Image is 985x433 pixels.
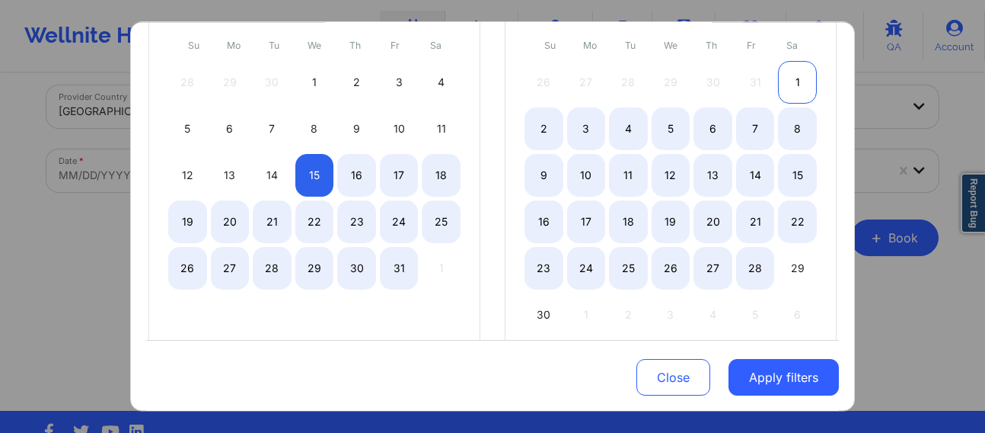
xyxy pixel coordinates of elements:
[430,40,441,51] abbr: Saturday
[652,154,690,197] div: Wed Nov 12 2025
[778,247,817,290] div: Sat Nov 29 2025
[609,154,648,197] div: Tue Nov 11 2025
[380,200,419,243] div: Fri Oct 24 2025
[422,200,461,243] div: Sat Oct 25 2025
[349,40,361,51] abbr: Thursday
[211,200,250,243] div: Mon Oct 20 2025
[544,40,556,51] abbr: Sunday
[664,40,677,51] abbr: Wednesday
[422,154,461,197] div: Sat Oct 18 2025
[253,247,292,290] div: Tue Oct 28 2025
[168,200,207,243] div: Sun Oct 19 2025
[693,247,732,290] div: Thu Nov 27 2025
[693,107,732,150] div: Thu Nov 06 2025
[269,40,279,51] abbr: Tuesday
[736,247,775,290] div: Fri Nov 28 2025
[422,107,461,150] div: Sat Oct 11 2025
[625,40,636,51] abbr: Tuesday
[168,247,207,290] div: Sun Oct 26 2025
[736,107,775,150] div: Fri Nov 07 2025
[337,107,376,150] div: Thu Oct 09 2025
[747,40,756,51] abbr: Friday
[295,247,334,290] div: Wed Oct 29 2025
[422,61,461,104] div: Sat Oct 04 2025
[390,40,400,51] abbr: Friday
[337,200,376,243] div: Thu Oct 23 2025
[211,154,250,197] div: Mon Oct 13 2025
[253,200,292,243] div: Tue Oct 21 2025
[253,107,292,150] div: Tue Oct 07 2025
[308,40,321,51] abbr: Wednesday
[736,200,775,243] div: Fri Nov 21 2025
[380,61,419,104] div: Fri Oct 03 2025
[295,154,334,197] div: Wed Oct 15 2025
[728,359,839,396] button: Apply filters
[337,247,376,290] div: Thu Oct 30 2025
[636,359,710,396] button: Close
[736,154,775,197] div: Fri Nov 14 2025
[609,107,648,150] div: Tue Nov 04 2025
[652,200,690,243] div: Wed Nov 19 2025
[168,154,207,197] div: Sun Oct 12 2025
[211,247,250,290] div: Mon Oct 27 2025
[567,247,606,290] div: Mon Nov 24 2025
[609,247,648,290] div: Tue Nov 25 2025
[380,107,419,150] div: Fri Oct 10 2025
[567,107,606,150] div: Mon Nov 03 2025
[168,107,207,150] div: Sun Oct 05 2025
[652,247,690,290] div: Wed Nov 26 2025
[693,200,732,243] div: Thu Nov 20 2025
[652,107,690,150] div: Wed Nov 05 2025
[380,154,419,197] div: Fri Oct 17 2025
[778,107,817,150] div: Sat Nov 08 2025
[786,40,798,51] abbr: Saturday
[524,247,563,290] div: Sun Nov 23 2025
[524,200,563,243] div: Sun Nov 16 2025
[778,154,817,197] div: Sat Nov 15 2025
[583,40,597,51] abbr: Monday
[380,247,419,290] div: Fri Oct 31 2025
[227,40,241,51] abbr: Monday
[567,200,606,243] div: Mon Nov 17 2025
[524,154,563,197] div: Sun Nov 09 2025
[524,293,563,336] div: Sun Nov 30 2025
[211,107,250,150] div: Mon Oct 06 2025
[693,154,732,197] div: Thu Nov 13 2025
[567,154,606,197] div: Mon Nov 10 2025
[609,200,648,243] div: Tue Nov 18 2025
[524,107,563,150] div: Sun Nov 02 2025
[295,61,334,104] div: Wed Oct 01 2025
[188,40,199,51] abbr: Sunday
[295,107,334,150] div: Wed Oct 08 2025
[337,61,376,104] div: Thu Oct 02 2025
[706,40,717,51] abbr: Thursday
[778,200,817,243] div: Sat Nov 22 2025
[778,61,817,104] div: Sat Nov 01 2025
[295,200,334,243] div: Wed Oct 22 2025
[253,154,292,197] div: Tue Oct 14 2025
[337,154,376,197] div: Thu Oct 16 2025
